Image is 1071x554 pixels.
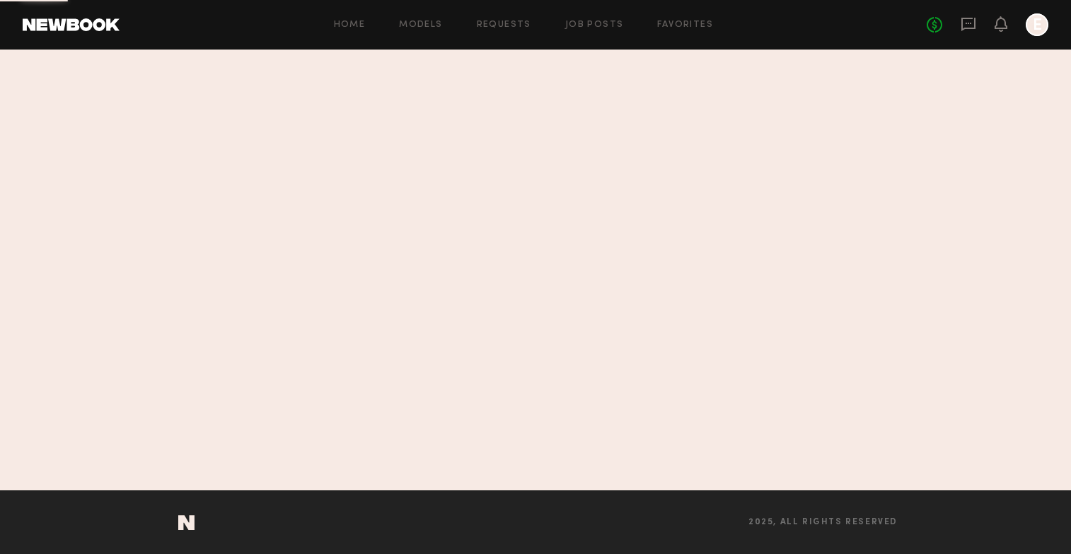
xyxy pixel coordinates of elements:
[657,21,713,30] a: Favorites
[399,21,442,30] a: Models
[565,21,624,30] a: Job Posts
[1026,13,1048,36] a: E
[477,21,531,30] a: Requests
[334,21,366,30] a: Home
[748,518,898,527] span: 2025, all rights reserved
